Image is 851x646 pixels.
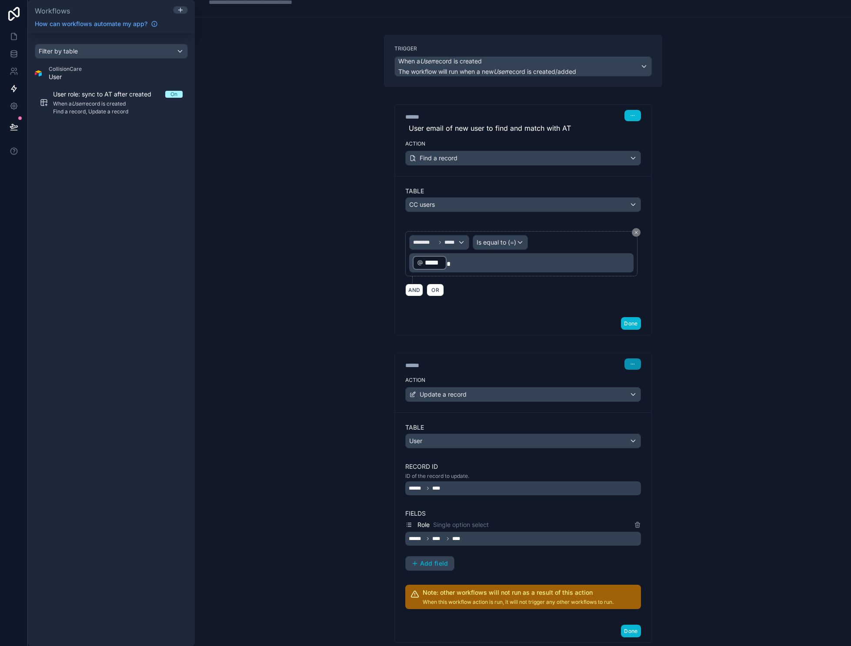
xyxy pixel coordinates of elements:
[405,140,641,147] label: Action
[473,235,528,250] button: Is equal to (=)
[31,20,161,28] a: How can workflows automate my app?
[405,387,641,402] button: Update a record
[477,238,516,247] span: Is equal to (=)
[405,151,641,166] button: Find a record
[405,377,641,384] label: Action
[430,287,441,293] span: OR
[417,520,430,529] span: Role
[423,588,614,597] h2: Note: other workflows will not run as a result of this action
[405,556,454,571] button: Add field
[405,187,641,195] label: Table
[405,423,641,432] label: Table
[427,284,444,296] button: OR
[405,197,641,212] button: CC users
[405,473,641,480] p: ID of the record to update.
[405,509,641,518] label: Fields
[398,68,576,75] span: The workflow will run when a new record is created/added
[405,434,641,448] button: User
[406,557,454,570] button: Add field
[420,390,467,399] span: Update a record
[423,599,614,606] p: When this workflow action is run, it will not trigger any other workflows to run.
[420,57,433,65] em: User
[394,56,652,76] button: When aUserrecord is createdThe workflow will run when a newUserrecord is created/added
[405,462,641,471] label: Record ID
[494,68,507,75] em: User
[394,45,652,52] label: Trigger
[405,284,424,296] button: AND
[405,123,641,133] span: User email of new user to find and match with AT
[621,317,641,330] button: Done
[35,7,70,15] span: Workflows
[420,560,448,567] span: Add field
[433,520,489,529] span: Single option select
[409,437,422,445] span: User
[409,200,435,209] span: CC users
[420,154,457,162] span: Find a record
[398,57,482,66] span: When a record is created
[621,625,641,637] button: Done
[35,20,147,28] span: How can workflows automate my app?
